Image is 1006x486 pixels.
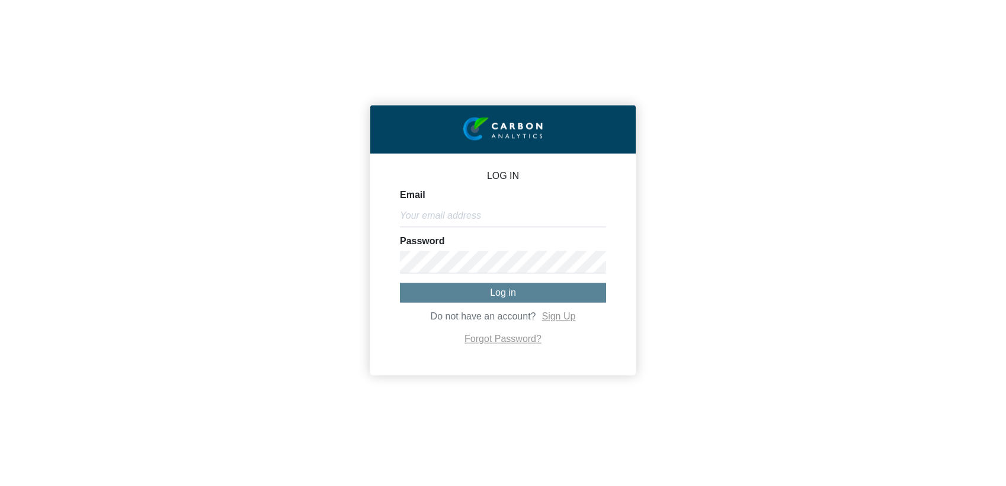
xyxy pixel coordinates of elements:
[400,190,425,200] label: Email
[463,117,543,141] img: insight-logo-2.png
[490,287,516,298] span: Log in
[400,283,606,302] button: Log in
[542,312,575,322] a: Sign Up
[400,171,606,181] p: LOG IN
[400,204,606,227] input: Your email address
[464,334,542,344] a: Forgot Password?
[431,312,536,322] span: Do not have an account?
[400,236,445,246] label: Password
